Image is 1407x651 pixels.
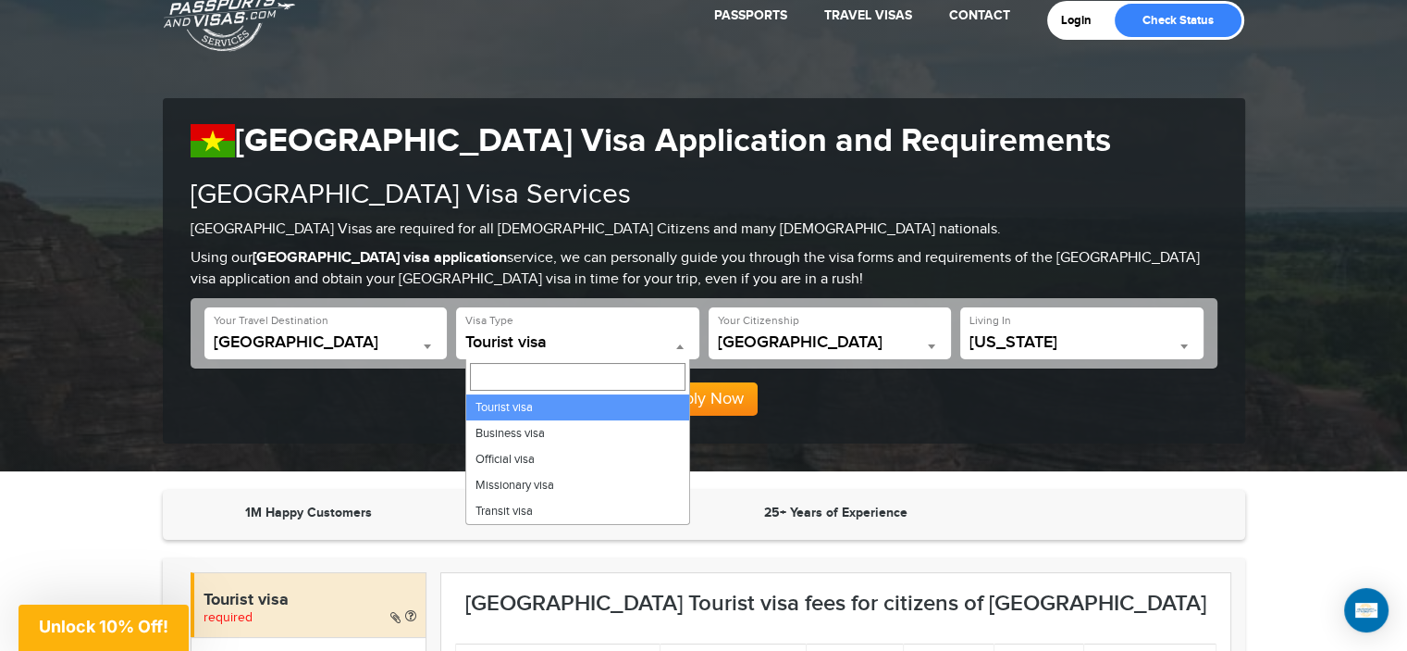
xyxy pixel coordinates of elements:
a: Passports [714,7,787,23]
span: Tourist visa [465,333,690,352]
span: Unlock 10% Off! [39,617,168,636]
input: Search [470,363,685,391]
span: California [969,333,1194,359]
li: Missionary visa [466,472,689,498]
label: Your Travel Destination [214,313,328,329]
span: Burkina Faso [214,333,438,352]
label: Your Citizenship [718,313,799,329]
div: Open Intercom Messenger [1344,588,1388,632]
strong: 25+ Years of Experience [764,505,907,520]
li: Official visa [466,446,689,472]
a: Contact [949,7,1010,23]
strong: 1M Happy Customers [245,505,372,520]
label: Visa Type [465,313,513,329]
button: Apply Now [650,382,758,416]
h4: Tourist visa [204,592,416,610]
label: Living In [969,313,1011,329]
li: Tourist visa [466,394,689,420]
iframe: Customer reviews powered by Trustpilot [972,504,1227,526]
p: Using our service, we can personally guide you through the visa forms and requirements of the [GE... [191,248,1217,291]
span: United States [718,333,943,359]
h1: [GEOGRAPHIC_DATA] Visa Application and Requirements [191,121,1217,161]
span: Tourist visa [465,333,690,359]
li: Business visa [466,420,689,446]
li: Transit visa [466,498,689,524]
span: California [969,333,1194,352]
span: Burkina Faso [214,333,438,359]
span: required [204,610,253,625]
a: Check Status [1115,4,1241,37]
p: [GEOGRAPHIC_DATA] Visas are required for all [DEMOGRAPHIC_DATA] Citizens and many [DEMOGRAPHIC_DA... [191,219,1217,241]
a: Login [1061,13,1105,28]
h2: [GEOGRAPHIC_DATA] Visa Services [191,180,1217,210]
a: Travel Visas [824,7,912,23]
strong: [GEOGRAPHIC_DATA] visa application [253,249,507,267]
h3: [GEOGRAPHIC_DATA] Tourist visa fees for citizens of [GEOGRAPHIC_DATA] [455,592,1216,616]
div: Unlock 10% Off! [19,605,189,651]
span: United States [718,333,943,352]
